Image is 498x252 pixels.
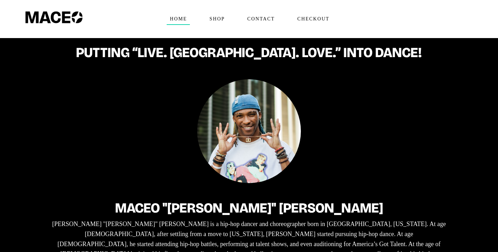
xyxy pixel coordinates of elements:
[244,13,278,25] span: Contact
[206,13,228,25] span: Shop
[197,79,301,183] img: Maceo Harrison
[294,13,332,25] span: Checkout
[50,200,448,216] h2: Maceo "[PERSON_NAME]" [PERSON_NAME]
[167,13,190,25] span: Home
